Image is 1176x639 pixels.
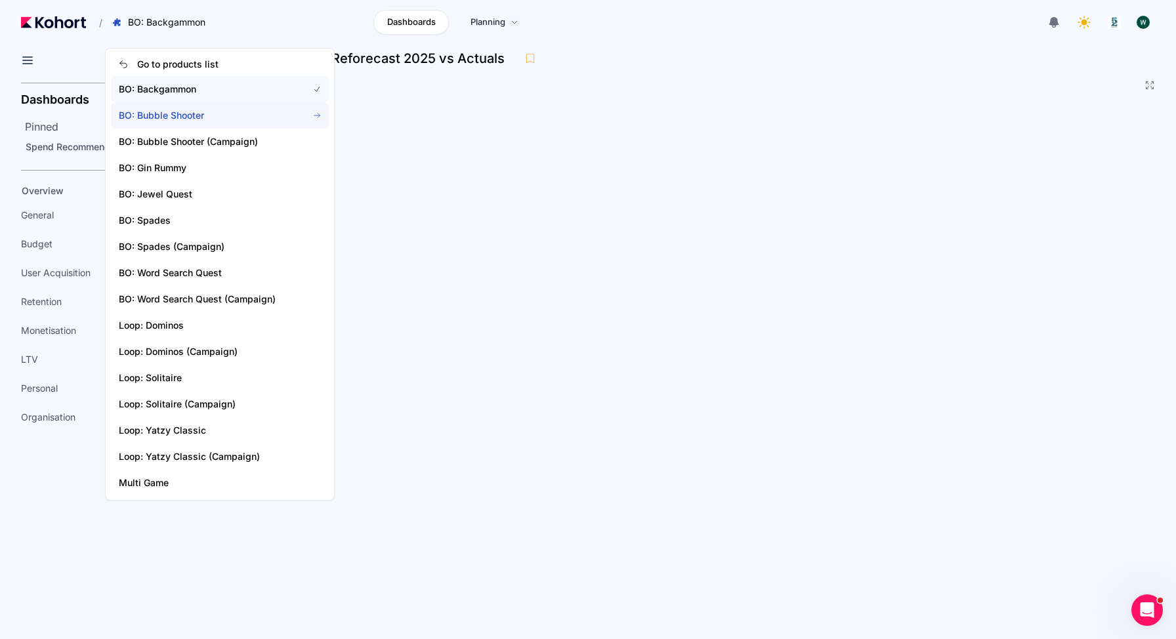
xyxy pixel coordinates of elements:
a: BO: Bubble Shooter [111,102,329,129]
span: Dashboards [387,16,436,29]
img: logo_logo_images_1_20240607072359498299_20240828135028712857.jpeg [1108,16,1121,29]
a: Loop: Dominos [111,312,329,339]
a: Multi Game [111,470,329,496]
span: BO: Backgammon [128,16,205,29]
a: BO: Gin Rummy [111,155,329,181]
iframe: Intercom live chat [1131,594,1163,626]
span: BO: Bubble Shooter (Campaign) [119,135,292,148]
span: BO: Bubble Shooter [119,109,292,122]
a: Loop: Yatzy Classic [111,417,329,443]
a: Dashboards [373,10,449,35]
span: Budget [21,237,52,251]
span: Spend Recommendations [26,141,137,152]
span: BO: Word Search Quest (Campaign) [119,293,292,306]
a: Overview [17,181,240,201]
h3: Finance Reforecast 2025 vs Actuals [278,52,513,65]
span: Multi Game [119,476,292,489]
span: Loop: Solitaire [119,371,292,384]
button: BO: Backgammon [105,11,219,33]
a: BO: Spades [111,207,329,234]
a: BO: Jewel Quest [111,181,329,207]
span: BO: Jewel Quest [119,188,292,201]
span: Loop: Solitaire (Campaign) [119,398,292,411]
span: Planning [471,16,505,29]
span: Overview [22,185,64,196]
span: Loop: Dominos (Campaign) [119,345,292,358]
a: Loop: Dominos (Campaign) [111,339,329,365]
a: Spend Recommendations [21,137,259,157]
span: LTV [21,353,38,366]
a: BO: Backgammon [111,76,329,102]
span: Go to products list [137,58,219,71]
span: Monetisation [21,324,76,337]
img: Kohort logo [21,16,86,28]
span: Loop: Dominos [119,319,292,332]
span: BO: Gin Rummy [119,161,292,175]
span: Retention [21,295,62,308]
span: User Acquisition [21,266,91,279]
h2: Pinned [25,119,262,134]
span: Loop: Yatzy Classic (Campaign) [119,450,292,463]
a: BO: Spades (Campaign) [111,234,329,260]
a: Loop: Yatzy Classic (Campaign) [111,443,329,470]
h2: Dashboards [21,94,89,106]
a: Planning [457,10,532,35]
a: Loop: Solitaire (Campaign) [111,391,329,417]
span: BO: Spades [119,214,292,227]
span: BO: Word Search Quest [119,266,292,279]
a: BO: Word Search Quest (Campaign) [111,286,329,312]
span: BO: Backgammon [119,83,292,96]
span: Organisation [21,411,75,424]
button: Fullscreen [1144,80,1155,91]
span: BO: Spades (Campaign) [119,240,292,253]
span: General [21,209,54,222]
a: Go to products list [111,52,329,76]
a: BO: Word Search Quest [111,260,329,286]
a: Loop: Solitaire [111,365,329,391]
a: BO: Bubble Shooter (Campaign) [111,129,329,155]
span: Personal [21,382,58,395]
span: / [89,16,102,30]
span: Loop: Yatzy Classic [119,424,292,437]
